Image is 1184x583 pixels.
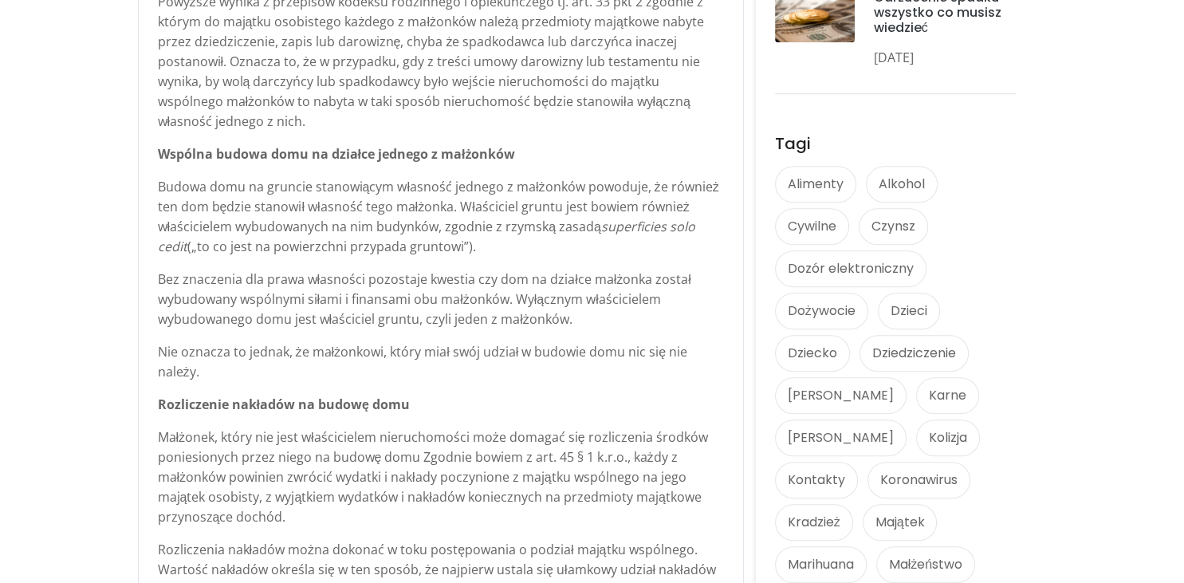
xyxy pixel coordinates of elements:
[158,177,724,257] p: Budowa domu na gruncie stanowiącym własność jednego z małżonków powoduje, że również ten dom będz...
[775,462,858,498] a: Kontakty
[876,546,975,583] a: Małżeństwo
[158,218,695,255] em: superficies solo cedit
[866,166,938,203] a: Alkohol
[859,208,928,245] a: Czynsz
[775,420,907,456] a: [PERSON_NAME]
[878,293,940,329] a: Dzieci
[775,546,867,583] a: Marihuana
[775,377,907,414] a: [PERSON_NAME]
[158,270,724,329] p: Bez znaczenia dla prawa własności pozostaje kwestia czy dom na działce małżonka został wybudowany...
[775,293,868,329] a: Dożywocie
[775,208,849,245] a: Cywilne
[158,396,410,413] strong: Rozliczenie nakładów na budowę domu
[874,48,1016,68] p: [DATE]
[775,134,1016,153] h4: Tagi
[158,342,724,382] p: Nie oznacza to jednak, że małżonkowi, który miał swój udział w budowie domu nic się nie należy.
[863,504,938,541] a: Majątek
[775,166,856,203] a: Alimenty
[859,335,969,372] a: Dziedziczenie
[916,420,980,456] a: Kolizja
[775,335,850,372] a: Dziecko
[158,427,724,527] p: Małżonek, który nie jest właścicielem nieruchomości może domagać się rozliczenia środków poniesio...
[916,377,979,414] a: Karne
[775,250,926,287] a: Dozór elektroniczny
[158,145,516,163] strong: Wspólna budowa domu na działce jednego z małżonków
[867,462,970,498] a: Koronawirus
[775,504,853,541] a: Kradzież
